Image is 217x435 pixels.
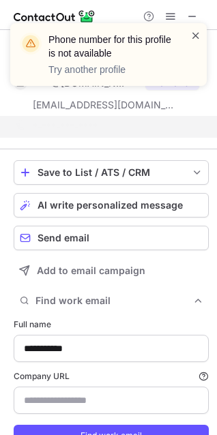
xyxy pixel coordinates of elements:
[14,291,209,310] button: Find work email
[14,193,209,217] button: AI write personalized message
[38,232,89,243] span: Send email
[14,160,209,185] button: save-profile-one-click
[48,33,174,60] header: Phone number for this profile is not available
[48,63,174,76] p: Try another profile
[14,8,96,25] img: ContactOut v5.3.10
[20,33,42,55] img: warning
[14,226,209,250] button: Send email
[14,258,209,283] button: Add to email campaign
[35,295,192,307] span: Find work email
[14,370,209,382] label: Company URL
[38,167,185,178] div: Save to List / ATS / CRM
[38,200,183,211] span: AI write personalized message
[37,265,145,276] span: Add to email campaign
[14,318,209,331] label: Full name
